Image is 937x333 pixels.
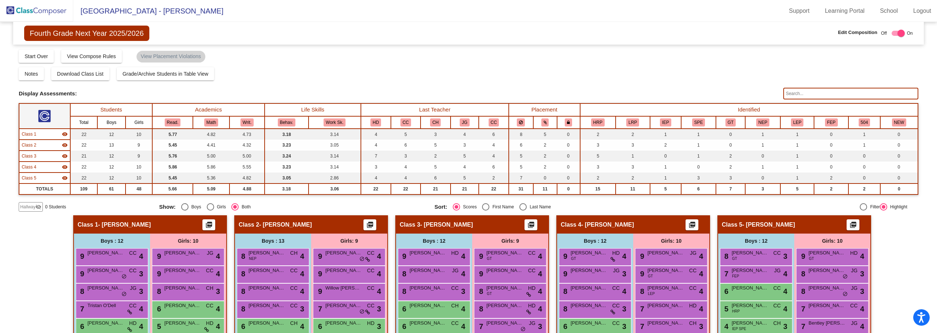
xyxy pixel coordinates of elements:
td: 0 [650,151,682,162]
td: Hidden teacher - Bates [19,140,70,151]
td: 3.24 [265,151,309,162]
th: Keep away students [509,116,533,129]
td: 0 [848,151,880,162]
span: - [PERSON_NAME] [259,221,312,228]
td: 1 [780,173,814,183]
td: 109 [70,183,97,194]
td: 2 [814,173,848,183]
td: 22 [479,183,509,194]
button: Read. [165,118,181,126]
th: Gifted and Talented (Must be identified) [716,116,745,129]
mat-icon: visibility [62,164,68,170]
div: Boys : 12 [718,234,794,248]
td: 10 [126,129,152,140]
td: 2 [533,140,557,151]
button: Print Students Details [686,219,698,230]
span: Display Assessments: [19,90,77,97]
span: Class 5 [22,175,36,181]
td: 1 [848,129,880,140]
td: 10 [126,173,152,183]
span: Start Over [25,53,48,59]
button: IEP [660,118,671,126]
td: 2 [580,173,616,183]
td: 22 [391,183,421,194]
mat-icon: visibility_off [36,204,41,210]
mat-icon: visibility [62,175,68,181]
td: 3.06 [309,183,361,194]
button: JG [460,118,470,126]
span: [PERSON_NAME] [571,249,607,257]
td: 7 [361,151,391,162]
td: 1 [616,151,650,162]
td: 0 [880,183,918,194]
button: Behav. [278,118,295,126]
td: 0 [557,140,580,151]
td: 2 [616,173,650,183]
td: 22 [70,129,97,140]
td: 3.14 [309,129,361,140]
td: 3.05 [265,173,309,183]
td: 0 [848,173,880,183]
td: 3 [616,162,650,173]
td: 5 [391,129,421,140]
td: 5 [650,183,682,194]
span: View Compose Rules [67,53,116,59]
td: 1 [650,173,682,183]
span: Class 1 [22,131,36,137]
button: GT [725,118,736,126]
td: 0 [745,151,780,162]
td: 3 [745,183,780,194]
input: Search... [783,88,918,99]
span: HD [612,249,620,257]
td: 4.41 [193,140,229,151]
td: 2 [479,173,509,183]
button: Notes [19,67,44,80]
td: 0 [681,162,716,173]
td: 5 [451,173,479,183]
td: 0 [814,162,848,173]
button: CC [400,118,411,126]
th: Non English Proficient [745,116,780,129]
th: New Lottery Pull [880,116,918,129]
span: On [907,30,913,37]
td: 0 [880,173,918,183]
button: 504 [859,118,870,126]
td: 5.77 [152,129,193,140]
td: 4 [391,173,421,183]
mat-icon: visibility [62,153,68,159]
td: 3 [681,173,716,183]
span: - [PERSON_NAME] [420,221,473,228]
button: HD [370,118,381,126]
mat-icon: picture_as_pdf [849,221,858,231]
td: 0 [557,162,580,173]
button: View Compose Rules [61,50,122,63]
th: Girls [126,116,152,129]
th: Placement [509,103,580,116]
td: 12 [97,151,126,162]
span: [PERSON_NAME] [410,249,446,257]
td: 4.73 [229,129,265,140]
td: 5 [509,162,533,173]
mat-icon: picture_as_pdf [688,221,697,231]
span: Class 3 [22,153,36,159]
td: 31 [509,183,533,194]
mat-icon: picture_as_pdf [205,221,213,231]
td: 5.09 [193,183,229,194]
td: 5.45 [152,173,193,183]
td: 9 [126,140,152,151]
td: Hidden teacher - Flores [19,151,70,162]
td: 22 [70,162,97,173]
button: NEW [892,118,907,126]
button: Writ. [240,118,254,126]
span: - [PERSON_NAME] [742,221,795,228]
td: 5.86 [152,162,193,173]
button: Work Sk. [324,118,346,126]
th: Students [70,103,153,116]
td: 5.00 [229,151,265,162]
td: 12 [97,173,126,183]
mat-icon: picture_as_pdf [527,221,535,231]
button: Print Students Details [847,219,859,230]
mat-radio-group: Select an option [434,203,704,211]
td: 0 [716,129,745,140]
td: 1 [745,129,780,140]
